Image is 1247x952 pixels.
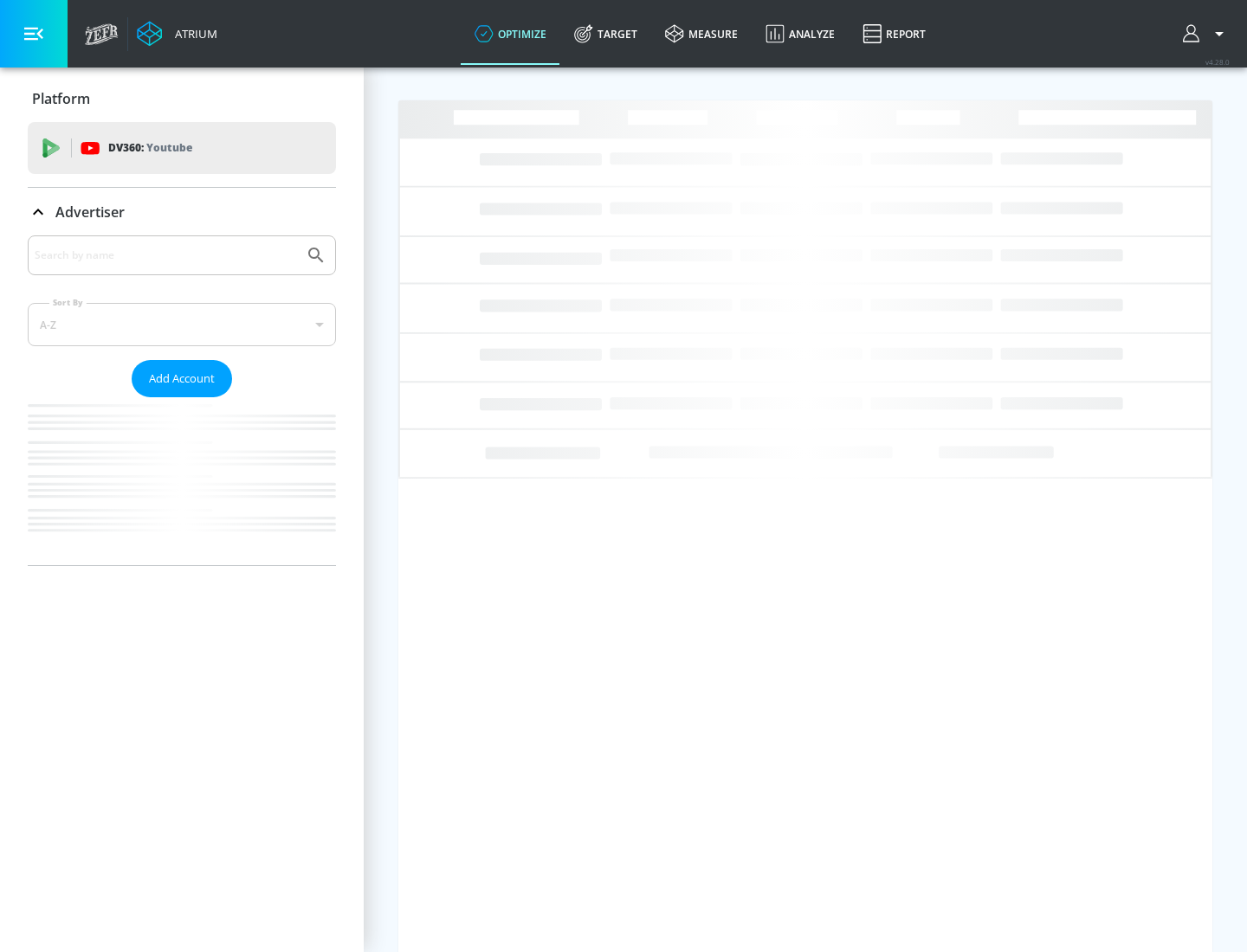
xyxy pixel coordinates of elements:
div: DV360: Youtube [28,122,336,174]
p: DV360: [108,138,192,158]
a: optimize [461,3,560,65]
nav: list of Advertiser [28,397,336,565]
a: Atrium [137,21,217,47]
div: Advertiser [28,235,336,565]
button: Add Account [132,360,232,397]
p: Platform [32,89,90,108]
div: Platform [28,74,336,123]
span: v 4.28.0 [1205,57,1230,67]
a: measure [651,3,752,65]
p: Advertiser [55,203,125,222]
div: Advertiser [28,188,336,236]
p: Youtube [146,138,192,157]
a: Analyze [752,3,849,65]
span: Add Account [149,369,215,389]
div: Atrium [168,26,217,42]
input: Search by name [35,244,297,267]
label: Sort By [49,297,87,308]
a: Target [560,3,651,65]
a: Report [849,3,940,65]
div: A-Z [28,303,336,346]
